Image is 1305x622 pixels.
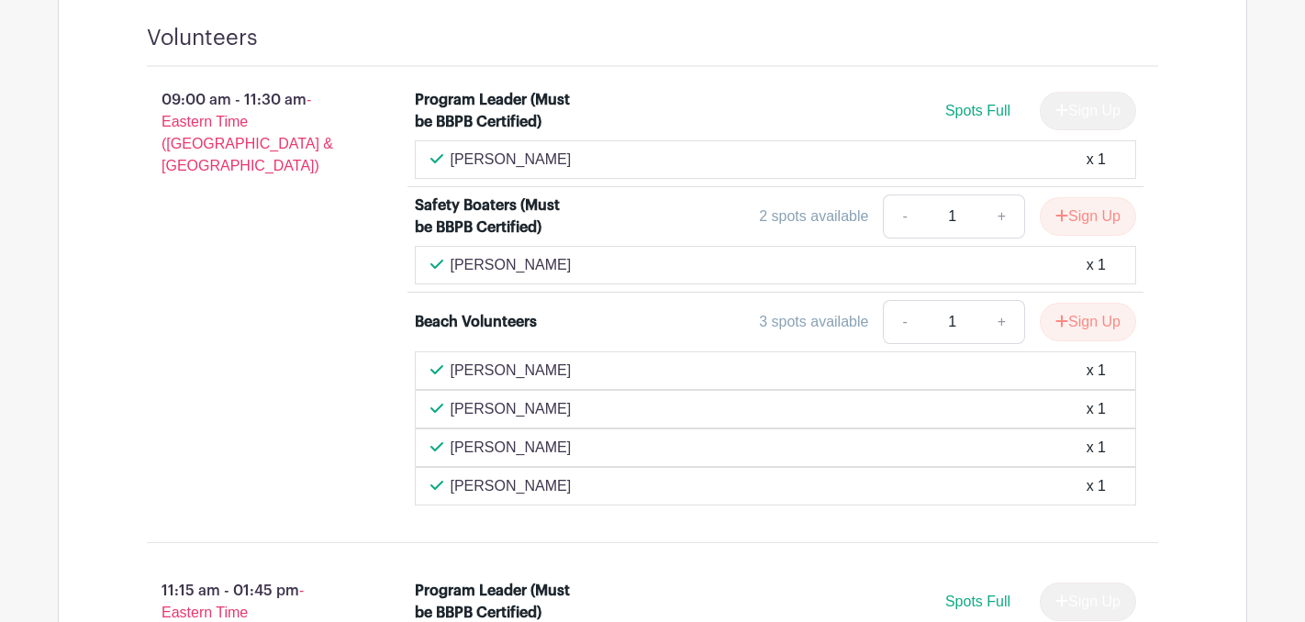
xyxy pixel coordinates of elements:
p: [PERSON_NAME] [451,398,572,420]
div: Beach Volunteers [415,311,537,333]
div: Safety Boaters (Must be BBPB Certified) [415,194,574,239]
a: - [883,194,925,239]
p: [PERSON_NAME] [451,360,572,382]
p: [PERSON_NAME] [451,437,572,459]
div: x 1 [1087,398,1106,420]
div: 2 spots available [759,205,868,228]
div: Program Leader (Must be BBPB Certified) [415,89,574,133]
a: + [979,194,1025,239]
div: x 1 [1087,475,1106,497]
div: x 1 [1087,149,1106,171]
span: Spots Full [945,103,1010,118]
p: [PERSON_NAME] [451,149,572,171]
button: Sign Up [1040,197,1136,236]
h4: Volunteers [147,25,258,51]
a: + [979,300,1025,344]
div: x 1 [1087,360,1106,382]
div: 3 spots available [759,311,868,333]
p: 09:00 am - 11:30 am [117,82,385,184]
button: Sign Up [1040,303,1136,341]
div: x 1 [1087,437,1106,459]
p: [PERSON_NAME] [451,254,572,276]
div: x 1 [1087,254,1106,276]
a: - [883,300,925,344]
span: Spots Full [945,594,1010,609]
p: [PERSON_NAME] [451,475,572,497]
